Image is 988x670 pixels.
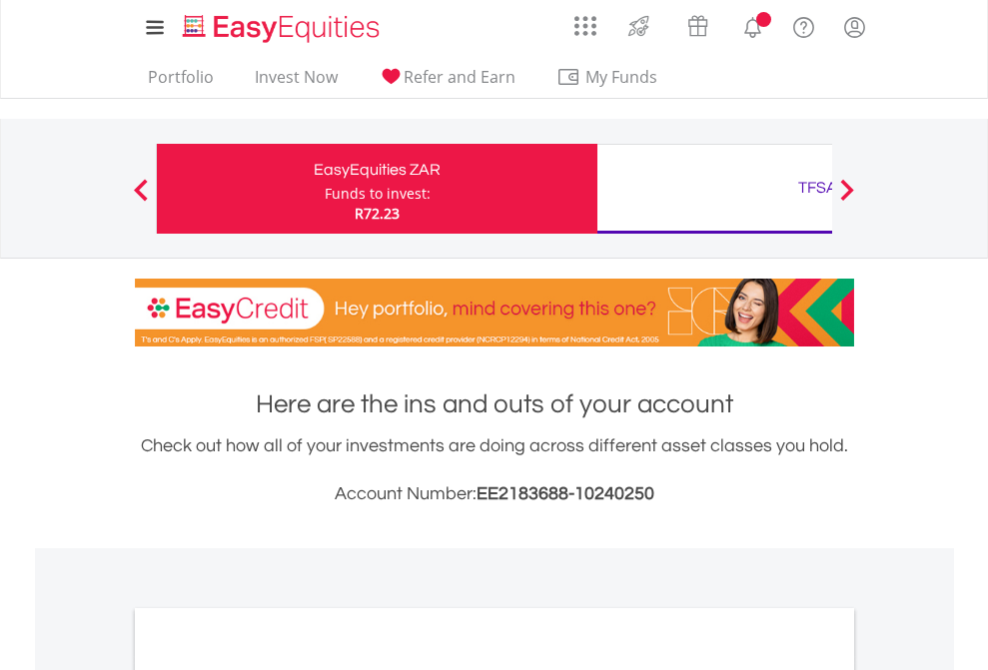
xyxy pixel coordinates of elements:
a: Vouchers [668,5,727,42]
button: Next [827,189,867,209]
a: Home page [175,5,388,45]
a: Notifications [727,5,778,45]
a: Portfolio [140,67,222,98]
img: thrive-v2.svg [622,10,655,42]
div: Check out how all of your investments are doing across different asset classes you hold. [135,432,854,508]
a: Refer and Earn [371,67,523,98]
a: My Profile [829,5,880,49]
img: EasyEquities_Logo.png [179,12,388,45]
div: Funds to invest: [325,184,431,204]
div: EasyEquities ZAR [169,156,585,184]
h3: Account Number: [135,480,854,508]
span: R72.23 [355,204,400,223]
span: Refer and Earn [404,66,515,88]
span: My Funds [556,64,687,90]
span: EE2183688-10240250 [477,484,654,503]
img: grid-menu-icon.svg [574,15,596,37]
img: EasyCredit Promotion Banner [135,279,854,346]
h1: Here are the ins and outs of your account [135,386,854,422]
a: AppsGrid [561,5,609,37]
img: vouchers-v2.svg [681,10,714,42]
button: Previous [121,189,161,209]
a: FAQ's and Support [778,5,829,45]
a: Invest Now [247,67,346,98]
